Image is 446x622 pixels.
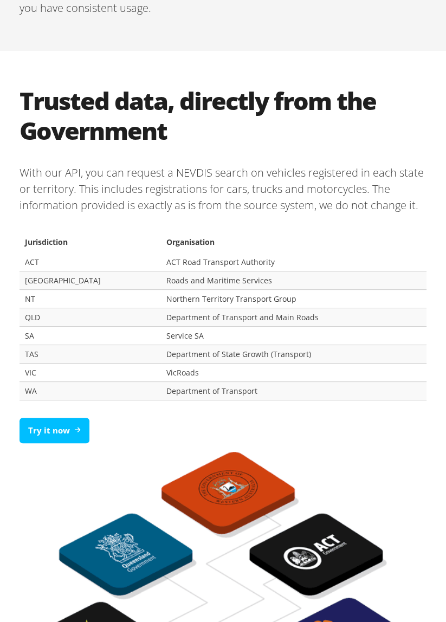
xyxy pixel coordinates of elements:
[161,364,426,382] td: VicRoads
[20,382,161,400] td: WA
[20,327,161,345] td: SA
[161,253,426,271] td: ACT Road Transport Authority
[20,231,161,253] th: Jurisdiction
[20,156,426,222] p: With our API, you can request a NEVDIS search on vehicles registered in each state or territory. ...
[161,345,426,364] td: Department of State Growth (Transport)
[161,308,426,327] td: Department of Transport and Main Roads
[161,327,426,345] td: Service SA
[161,290,426,308] td: Northern Territory Transport Group
[161,231,426,253] th: Organisation
[20,271,161,290] td: [GEOGRAPHIC_DATA]
[161,271,426,290] td: Roads and Maritime Services
[20,364,161,382] td: VIC
[20,345,161,364] td: TAS
[20,253,161,271] td: ACT
[161,382,426,400] td: Department of Transport
[20,290,161,308] td: NT
[20,86,426,145] h2: Trusted data, directly from the Government
[20,418,89,443] a: Try it now
[20,308,161,327] td: QLD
